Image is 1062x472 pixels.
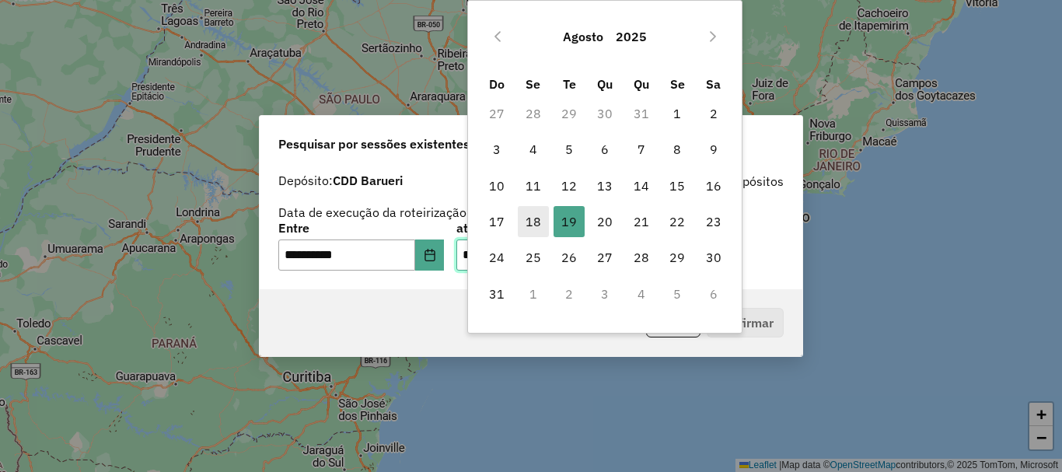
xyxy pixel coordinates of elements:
[479,204,515,239] td: 17
[333,173,403,188] strong: CDD Barueri
[695,168,731,204] td: 16
[515,131,551,167] td: 4
[698,98,729,129] span: 2
[554,206,585,237] span: 19
[278,203,470,222] label: Data de execução da roteirização:
[659,204,695,239] td: 22
[662,242,693,273] span: 29
[481,206,512,237] span: 17
[662,98,693,129] span: 1
[479,168,515,204] td: 10
[589,170,620,201] span: 13
[557,18,610,55] button: Choose Month
[662,170,693,201] span: 15
[515,239,551,275] td: 25
[698,242,729,273] span: 30
[659,239,695,275] td: 29
[551,276,587,312] td: 2
[515,96,551,131] td: 28
[587,96,623,131] td: 30
[626,206,657,237] span: 21
[456,219,622,237] label: até
[624,131,659,167] td: 7
[515,204,551,239] td: 18
[589,134,620,165] span: 6
[698,206,729,237] span: 23
[515,276,551,312] td: 1
[479,96,515,131] td: 27
[479,276,515,312] td: 31
[659,96,695,131] td: 1
[278,219,444,237] label: Entre
[485,24,510,49] button: Previous Month
[278,171,403,190] label: Depósito:
[626,134,657,165] span: 7
[624,168,659,204] td: 14
[563,76,576,92] span: Te
[518,206,549,237] span: 18
[589,242,620,273] span: 27
[479,239,515,275] td: 24
[518,170,549,201] span: 11
[554,170,585,201] span: 12
[626,242,657,273] span: 28
[587,131,623,167] td: 6
[589,206,620,237] span: 20
[695,239,731,275] td: 30
[479,131,515,167] td: 3
[659,168,695,204] td: 15
[695,276,731,312] td: 6
[554,134,585,165] span: 5
[659,276,695,312] td: 5
[610,18,653,55] button: Choose Year
[626,170,657,201] span: 14
[634,76,649,92] span: Qu
[554,242,585,273] span: 26
[551,96,587,131] td: 29
[587,276,623,312] td: 3
[662,206,693,237] span: 22
[695,131,731,167] td: 9
[624,204,659,239] td: 21
[670,76,685,92] span: Se
[695,96,731,131] td: 2
[518,242,549,273] span: 25
[481,242,512,273] span: 24
[481,134,512,165] span: 3
[551,204,587,239] td: 19
[624,96,659,131] td: 31
[481,278,512,309] span: 31
[587,168,623,204] td: 13
[698,170,729,201] span: 16
[624,239,659,275] td: 28
[278,135,470,153] span: Pesquisar por sessões existentes
[662,134,693,165] span: 8
[551,131,587,167] td: 5
[700,24,725,49] button: Next Month
[526,76,540,92] span: Se
[518,134,549,165] span: 4
[551,239,587,275] td: 26
[695,204,731,239] td: 23
[624,276,659,312] td: 4
[489,76,505,92] span: Do
[698,134,729,165] span: 9
[415,239,445,271] button: Choose Date
[706,76,721,92] span: Sa
[597,76,613,92] span: Qu
[659,131,695,167] td: 8
[481,170,512,201] span: 10
[551,168,587,204] td: 12
[515,168,551,204] td: 11
[587,204,623,239] td: 20
[587,239,623,275] td: 27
